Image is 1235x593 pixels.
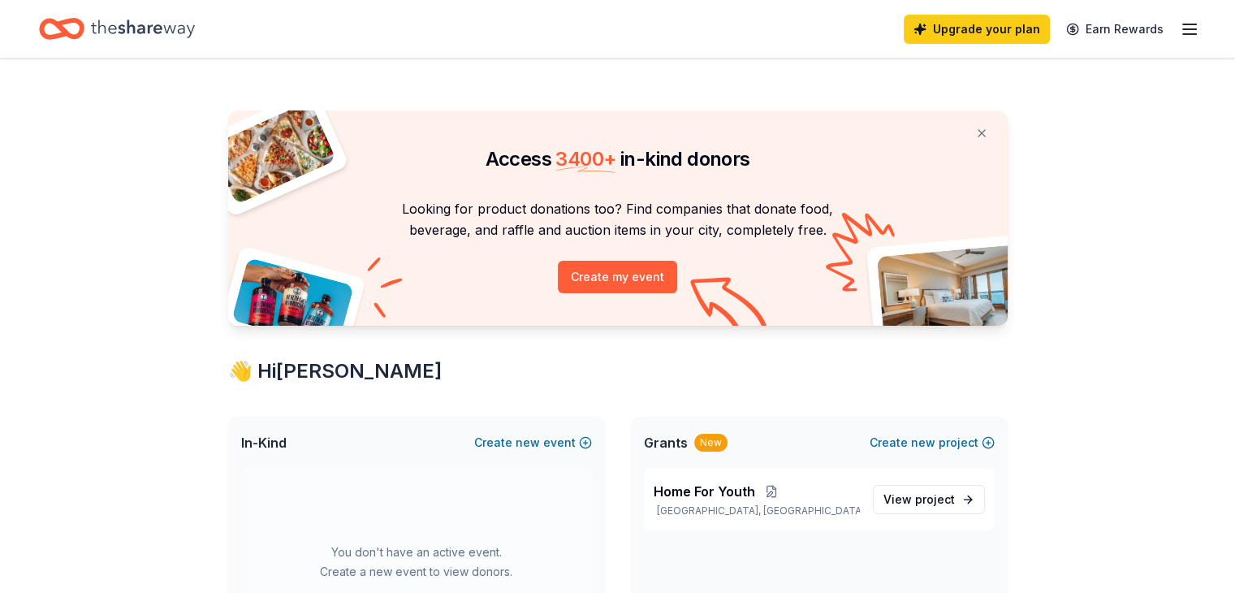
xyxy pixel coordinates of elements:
[39,10,195,48] a: Home
[486,147,750,171] span: Access in-kind donors
[654,504,860,517] p: [GEOGRAPHIC_DATA], [GEOGRAPHIC_DATA]
[558,261,677,293] button: Create my event
[1056,15,1173,44] a: Earn Rewards
[241,433,287,452] span: In-Kind
[228,358,1008,384] div: 👋 Hi [PERSON_NAME]
[690,277,771,338] img: Curvy arrow
[474,433,592,452] button: Createnewevent
[911,433,935,452] span: new
[654,482,755,501] span: Home For Youth
[915,492,955,506] span: project
[248,198,988,241] p: Looking for product donations too? Find companies that donate food, beverage, and raffle and auct...
[209,101,336,205] img: Pizza
[644,433,688,452] span: Grants
[516,433,540,452] span: new
[694,434,728,452] div: New
[870,433,995,452] button: Createnewproject
[883,490,955,509] span: View
[873,485,985,514] a: View project
[555,147,615,171] span: 3400 +
[904,15,1050,44] a: Upgrade your plan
